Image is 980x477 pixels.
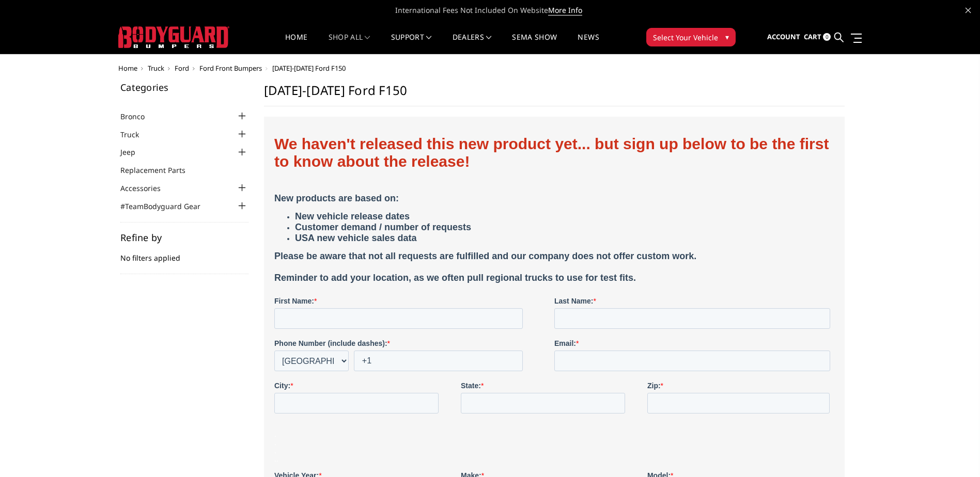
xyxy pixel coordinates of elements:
a: News [578,34,599,54]
a: Home [285,34,307,54]
a: Accessories [120,183,174,194]
a: Support [391,34,432,54]
a: Cart 0 [804,23,831,51]
a: Jeep [120,147,148,157]
a: #TeamBodyguard Gear [120,201,213,212]
a: Ford [175,63,189,73]
strong: Make: [186,344,207,353]
h5: Refine by [120,233,248,242]
strong: Zip: [373,255,386,263]
h5: Categories [120,83,248,92]
a: SEMA Show [512,34,557,54]
strong: Email: [280,212,302,220]
a: Home [118,63,137,73]
span: . [2,328,4,336]
img: BODYGUARD BUMPERS [118,26,229,48]
a: Account [767,23,800,51]
h1: [DATE]-[DATE] Ford F150 [264,83,845,106]
a: Replacement Parts [120,165,198,176]
div: No filters applied [120,233,248,274]
span: Select Your Vehicle [653,32,718,43]
a: Ford Front Bumpers [199,63,262,73]
a: Bronco [120,111,158,122]
button: Select Your Vehicle [646,28,736,46]
span: [DATE]-[DATE] Ford F150 [272,63,346,73]
a: Truck [148,63,164,73]
a: Truck [120,129,152,140]
iframe: Chat Widget [928,427,980,477]
a: shop all [329,34,370,54]
span: ▾ [725,31,729,42]
span: Cart [804,32,821,41]
strong: State: [186,255,207,263]
a: More Info [548,5,582,15]
strong: Model: [373,344,396,353]
strong: Product Type: [280,387,328,395]
strong: Last Name: [280,170,319,178]
span: Account [767,32,800,41]
a: Dealers [453,34,492,54]
span: 0 [823,33,831,41]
